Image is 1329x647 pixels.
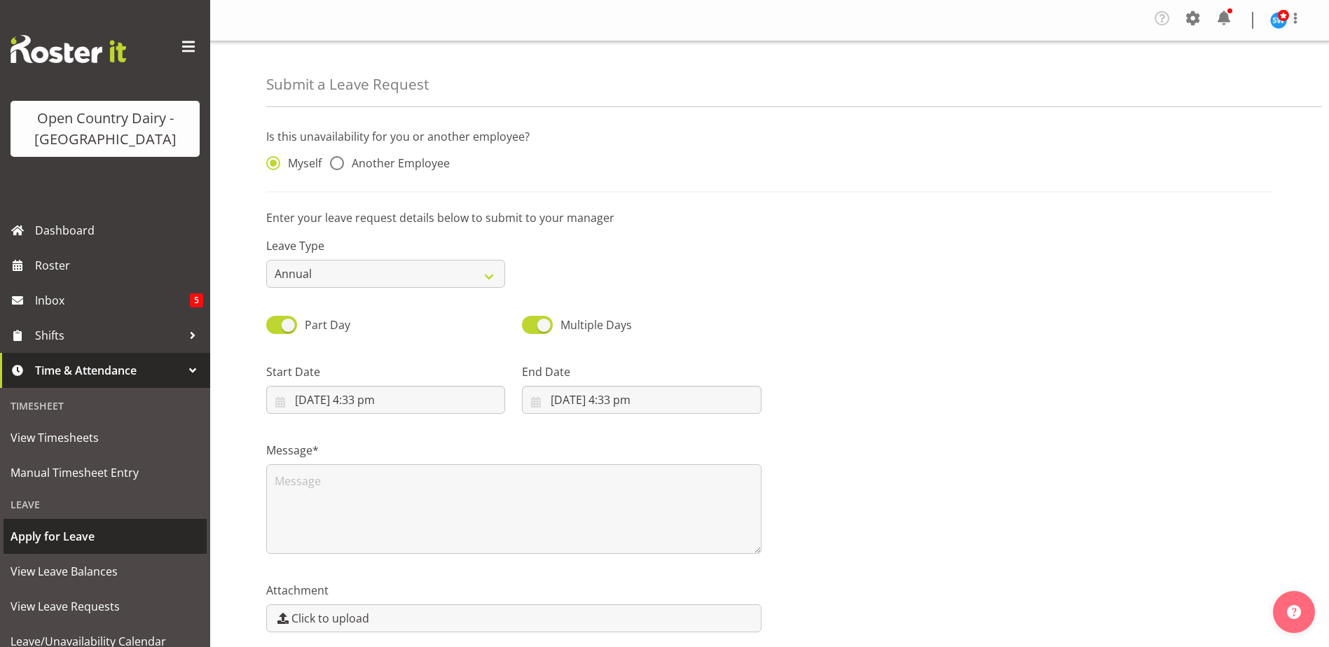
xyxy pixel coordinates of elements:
div: Timesheet [4,391,207,420]
div: Open Country Dairy - [GEOGRAPHIC_DATA] [25,108,186,150]
input: Click to select... [522,386,761,414]
input: Click to select... [266,386,505,414]
a: Manual Timesheet Entry [4,455,207,490]
label: Message* [266,442,762,459]
a: Apply for Leave [4,519,207,554]
span: Dashboard [35,220,203,241]
span: Another Employee [344,156,450,170]
label: Leave Type [266,237,505,254]
span: Click to upload [291,610,369,627]
label: Start Date [266,363,505,380]
a: View Leave Requests [4,589,207,624]
span: 5 [190,293,203,307]
img: Rosterit website logo [11,35,126,63]
span: Roster [35,255,203,276]
span: Shifts [35,325,182,346]
span: Time & Attendance [35,360,182,381]
span: Multiple Days [560,317,632,333]
label: Attachment [266,582,762,599]
img: steve-webb7510.jpg [1270,12,1287,29]
a: View Leave Balances [4,554,207,589]
div: Leave [4,490,207,519]
p: Enter your leave request details below to submit to your manager [266,209,1273,226]
span: View Leave Balances [11,561,200,582]
span: Myself [280,156,322,170]
span: Manual Timesheet Entry [11,462,200,483]
span: Part Day [305,317,350,333]
h4: Submit a Leave Request [266,76,429,92]
span: View Timesheets [11,427,200,448]
span: Apply for Leave [11,526,200,547]
a: View Timesheets [4,420,207,455]
label: End Date [522,363,761,380]
p: Is this unavailability for you or another employee? [266,128,1273,145]
span: Inbox [35,290,190,311]
img: help-xxl-2.png [1287,605,1301,619]
span: View Leave Requests [11,596,200,617]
